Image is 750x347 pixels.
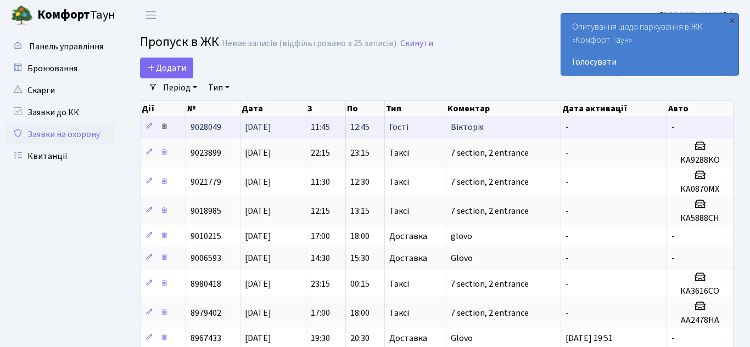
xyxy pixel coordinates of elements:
th: Тип [385,101,446,116]
span: 9028049 [191,121,221,133]
span: Панель управління [29,41,103,53]
b: Комфорт [37,6,90,24]
span: - [566,278,569,290]
span: Таксі [389,207,409,215]
th: Дата [240,101,306,116]
a: [PERSON_NAME] О. [660,9,737,22]
span: - [566,252,569,264]
span: [DATE] [245,307,271,319]
h5: КА3616СО [671,286,729,297]
span: Доставка [389,334,427,343]
span: Доставка [389,254,427,263]
h5: КА0870МХ [671,184,729,195]
span: - [566,230,569,242]
a: Панель управління [5,36,115,58]
span: 17:00 [311,307,330,319]
span: - [671,121,675,133]
span: 9018985 [191,205,221,217]
span: [DATE] [245,252,271,264]
a: Скарги [5,79,115,101]
span: Glovo [451,332,473,344]
span: 9023899 [191,147,221,159]
span: 8979402 [191,307,221,319]
th: Коментар [446,101,561,116]
span: Гості [389,123,408,132]
span: 7 section, 2 entrance [451,307,529,319]
th: № [186,101,240,116]
a: Заявки на охорону [5,123,115,145]
button: Переключити навігацію [137,6,165,24]
span: - [566,147,569,159]
span: [DATE] [245,205,271,217]
span: Вікторія [451,121,484,133]
div: Опитування щодо паркування в ЖК «Комфорт Таун» [561,14,738,75]
a: Додати [140,58,193,78]
span: Glovo [451,252,473,264]
th: З [306,101,346,116]
span: 9006593 [191,252,221,264]
a: Заявки до КК [5,101,115,123]
span: [DATE] [245,121,271,133]
span: [DATE] [245,176,271,188]
a: Бронювання [5,58,115,79]
span: Пропуск в ЖК [140,32,219,52]
span: - [671,230,675,242]
span: - [566,121,569,133]
span: 12:30 [350,176,370,188]
span: 15:30 [350,252,370,264]
span: - [566,307,569,319]
span: 00:15 [350,278,370,290]
span: 20:30 [350,332,370,344]
div: Немає записів (відфільтровано з 25 записів). [222,38,398,49]
span: Таксі [389,178,409,186]
span: Додати [147,62,186,74]
a: Квитанції [5,145,115,167]
span: 9010215 [191,230,221,242]
span: Таксі [389,149,409,157]
b: [PERSON_NAME] О. [660,9,737,21]
span: 18:00 [350,307,370,319]
a: Скинути [400,38,433,49]
span: 7 section, 2 entrance [451,147,529,159]
span: 7 section, 2 entrance [451,278,529,290]
span: 13:15 [350,205,370,217]
span: 14:30 [311,252,330,264]
span: 11:30 [311,176,330,188]
th: По [346,101,385,116]
img: logo.png [11,4,33,26]
span: [DATE] 19:51 [566,332,613,344]
span: - [566,176,569,188]
span: 12:45 [350,121,370,133]
span: [DATE] [245,230,271,242]
span: - [566,205,569,217]
a: Голосувати [572,55,727,69]
span: 12:15 [311,205,330,217]
span: Таун [37,6,115,25]
span: Таксі [389,309,409,317]
span: 11:45 [311,121,330,133]
a: Період [159,78,202,97]
div: × [726,15,737,26]
span: 8967433 [191,332,221,344]
span: [DATE] [245,278,271,290]
th: Авто [667,101,734,116]
span: Доставка [389,232,427,241]
span: Таксі [389,280,409,288]
span: 17:00 [311,230,330,242]
span: glovo [451,230,472,242]
h5: KA9288KO [671,155,729,166]
th: Дії [141,101,186,116]
span: 23:15 [311,278,330,290]
span: 23:15 [350,147,370,159]
span: 8980418 [191,278,221,290]
span: 7 section, 2 entrance [451,176,529,188]
h5: КА5888СН [671,213,729,224]
span: 7 section, 2 entrance [451,205,529,217]
span: 19:30 [311,332,330,344]
th: Дата активації [561,101,667,116]
span: [DATE] [245,147,271,159]
span: 18:00 [350,230,370,242]
h5: АА2478НА [671,315,729,326]
a: Тип [204,78,234,97]
span: - [671,332,675,344]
